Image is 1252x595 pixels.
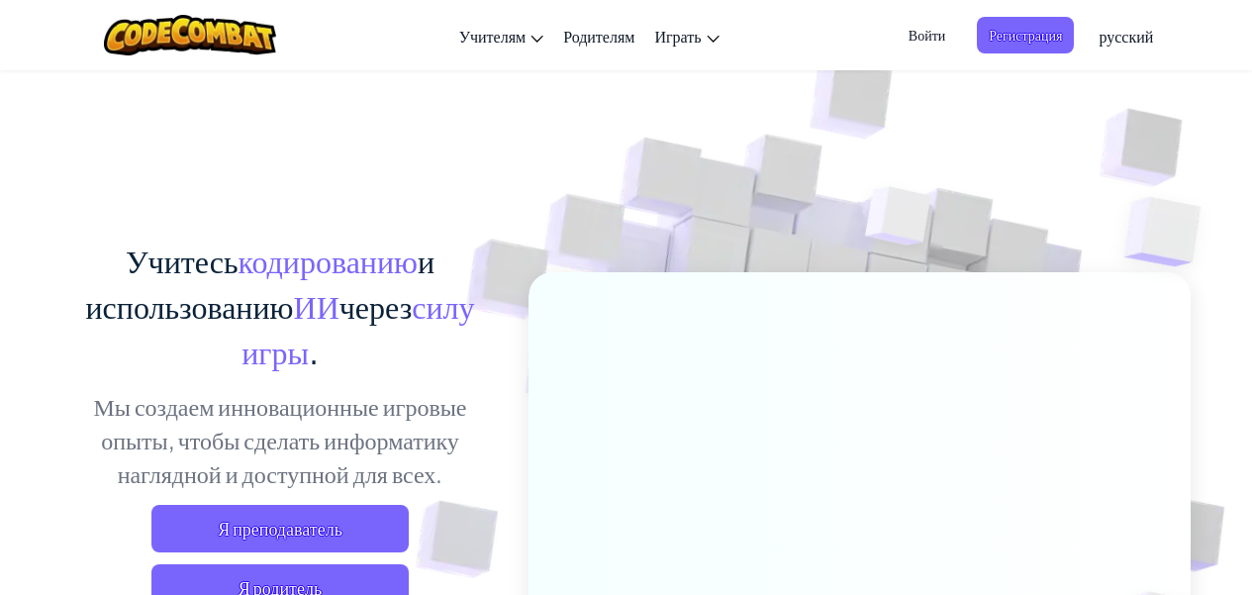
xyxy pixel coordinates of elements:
[989,26,1062,44] font: Регистрация
[459,26,527,47] font: Учителям
[93,391,466,488] font: Мы создаем инновационные игровые опыты, чтобы сделать информатику наглядной и доступной для всех.
[339,286,413,326] font: через
[309,332,319,371] font: .
[126,241,239,280] font: Учитесь
[104,15,277,55] img: Логотип CodeCombat
[977,17,1074,53] button: Регистрация
[239,241,418,280] font: кодированию
[218,517,342,540] font: Я преподаватель
[151,505,409,552] a: Я преподаватель
[654,26,701,47] font: Играть
[897,17,957,53] button: Войти
[909,26,945,44] font: Войти
[294,286,339,326] font: ИИ
[449,9,554,62] a: Учителям
[553,9,644,62] a: Родителям
[644,9,728,62] a: Играть
[1099,26,1153,47] font: русский
[827,148,970,295] img: Перекрывающиеся кубы
[1089,9,1163,62] a: русский
[563,26,634,47] font: Родителям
